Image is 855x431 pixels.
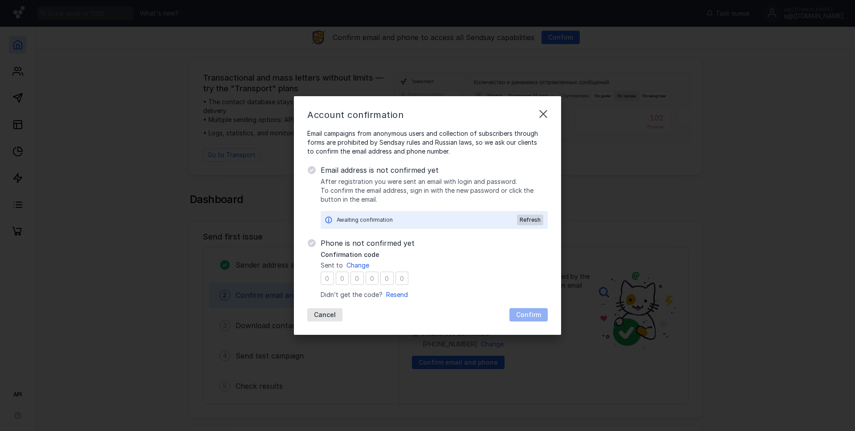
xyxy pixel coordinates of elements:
[520,217,541,223] span: Refresh
[321,261,343,270] span: Sent to
[366,272,379,285] input: 0
[314,311,336,319] span: Cancel
[321,272,334,285] input: 0
[307,129,548,156] span: Email campaigns from anonymous users and collection of subscribers through forms are prohibited b...
[321,250,379,259] span: Confirmation code
[350,272,364,285] input: 0
[337,215,517,224] div: Awaiting confirmation
[395,272,409,285] input: 0
[346,261,369,269] span: Change
[321,165,548,175] span: Email address is not confirmed yet
[307,308,342,321] button: Cancel
[321,238,548,248] span: Phone is not confirmed yet
[517,215,543,225] button: Refresh
[336,272,349,285] input: 0
[346,261,369,270] button: Change
[380,272,394,285] input: 0
[321,177,548,204] span: After registration you were sent an email with login and password. To confirm the email address, ...
[307,110,403,120] span: Account confirmation
[386,290,408,299] button: Resend
[386,291,408,298] span: Resend
[321,290,383,299] span: Didn’t get the code?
